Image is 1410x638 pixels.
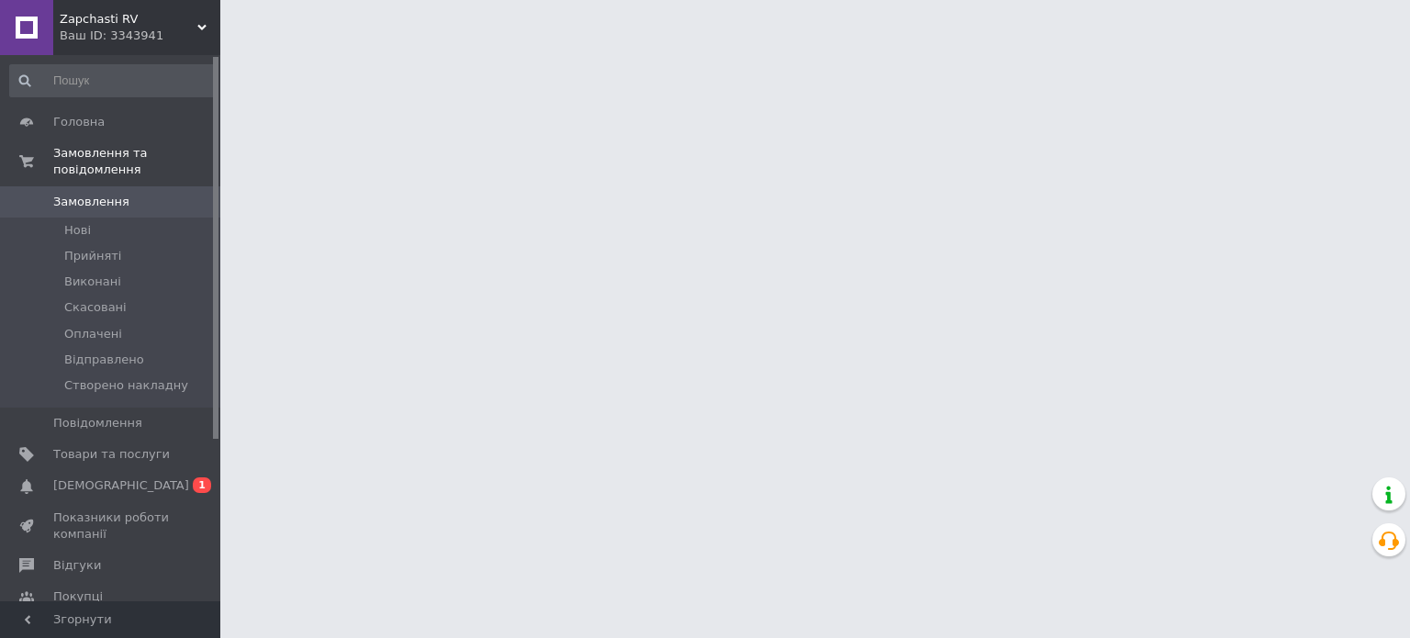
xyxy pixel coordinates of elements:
span: Скасовані [64,299,127,316]
span: Замовлення та повідомлення [53,145,220,178]
span: Головна [53,114,105,130]
span: Оплачені [64,326,122,342]
span: Нові [64,222,91,239]
span: Відгуки [53,557,101,574]
span: Створено накладну [64,377,188,394]
span: Прийняті [64,248,121,264]
span: Товари та послуги [53,446,170,463]
span: 1 [193,477,211,493]
span: Замовлення [53,194,129,210]
span: [DEMOGRAPHIC_DATA] [53,477,189,494]
span: Zapchasti RV [60,11,197,28]
div: Ваш ID: 3343941 [60,28,220,44]
span: Виконані [64,274,121,290]
input: Пошук [9,64,217,97]
span: Покупці [53,588,103,605]
span: Повідомлення [53,415,142,431]
span: Відправлено [64,352,144,368]
span: Показники роботи компанії [53,509,170,543]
